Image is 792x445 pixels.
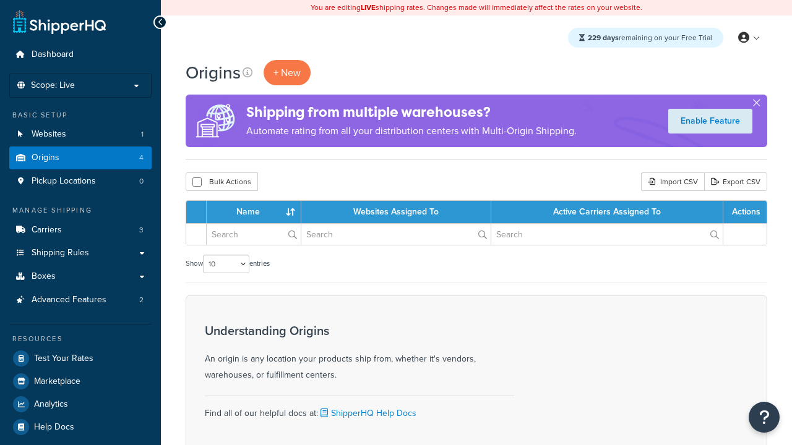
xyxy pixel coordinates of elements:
[641,172,704,191] div: Import CSV
[139,225,144,235] span: 3
[34,354,93,364] span: Test Your Rates
[9,289,152,311] li: Advanced Features
[318,407,416,420] a: ShipperHQ Help Docs
[9,170,152,193] li: Pickup Locations
[34,422,74,433] span: Help Docs
[9,123,152,146] a: Websites 1
[32,49,74,60] span: Dashboard
[9,393,152,415] a: Analytics
[9,146,152,169] a: Origins 4
[186,172,258,191] button: Bulk Actions
[301,224,491,245] input: Search
[9,416,152,438] a: Help Docs
[723,201,767,223] th: Actions
[32,295,106,305] span: Advanced Features
[491,224,723,245] input: Search
[273,66,301,80] span: + New
[9,205,152,216] div: Manage Shipping
[141,129,144,140] span: 1
[264,60,311,85] a: + New
[9,110,152,121] div: Basic Setup
[186,95,246,147] img: ad-origins-multi-dfa493678c5a35abed25fd24b4b8a3fa3505936ce257c16c00bdefe2f3200be3.png
[34,376,80,387] span: Marketplace
[749,402,780,433] button: Open Resource Center
[301,201,491,223] th: Websites Assigned To
[32,271,56,282] span: Boxes
[9,146,152,169] li: Origins
[9,219,152,242] a: Carriers 3
[9,265,152,288] a: Boxes
[9,219,152,242] li: Carriers
[205,324,514,337] h3: Understanding Origins
[31,80,75,91] span: Scope: Live
[9,370,152,392] a: Marketplace
[32,248,89,258] span: Shipping Rules
[9,123,152,146] li: Websites
[203,255,249,273] select: Showentries
[9,43,152,66] a: Dashboard
[32,129,66,140] span: Websites
[9,347,152,370] a: Test Your Rates
[32,153,59,163] span: Origins
[207,224,301,245] input: Search
[207,201,301,223] th: Name
[704,172,767,191] a: Export CSV
[9,170,152,193] a: Pickup Locations 0
[491,201,723,223] th: Active Carriers Assigned To
[9,242,152,265] a: Shipping Rules
[186,255,270,273] label: Show entries
[9,334,152,344] div: Resources
[568,28,723,48] div: remaining on your Free Trial
[32,225,62,235] span: Carriers
[34,399,68,410] span: Analytics
[139,176,144,187] span: 0
[32,176,96,187] span: Pickup Locations
[246,122,577,140] p: Automate rating from all your distribution centers with Multi-Origin Shipping.
[186,61,241,85] h1: Origins
[139,295,144,305] span: 2
[588,32,619,43] strong: 229 days
[205,324,514,383] div: An origin is any location your products ship from, whether it's vendors, warehouses, or fulfillme...
[205,396,514,422] div: Find all of our helpful docs at:
[139,153,144,163] span: 4
[13,9,106,34] a: ShipperHQ Home
[9,289,152,311] a: Advanced Features 2
[361,2,376,13] b: LIVE
[668,109,752,133] a: Enable Feature
[246,102,577,122] h4: Shipping from multiple warehouses?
